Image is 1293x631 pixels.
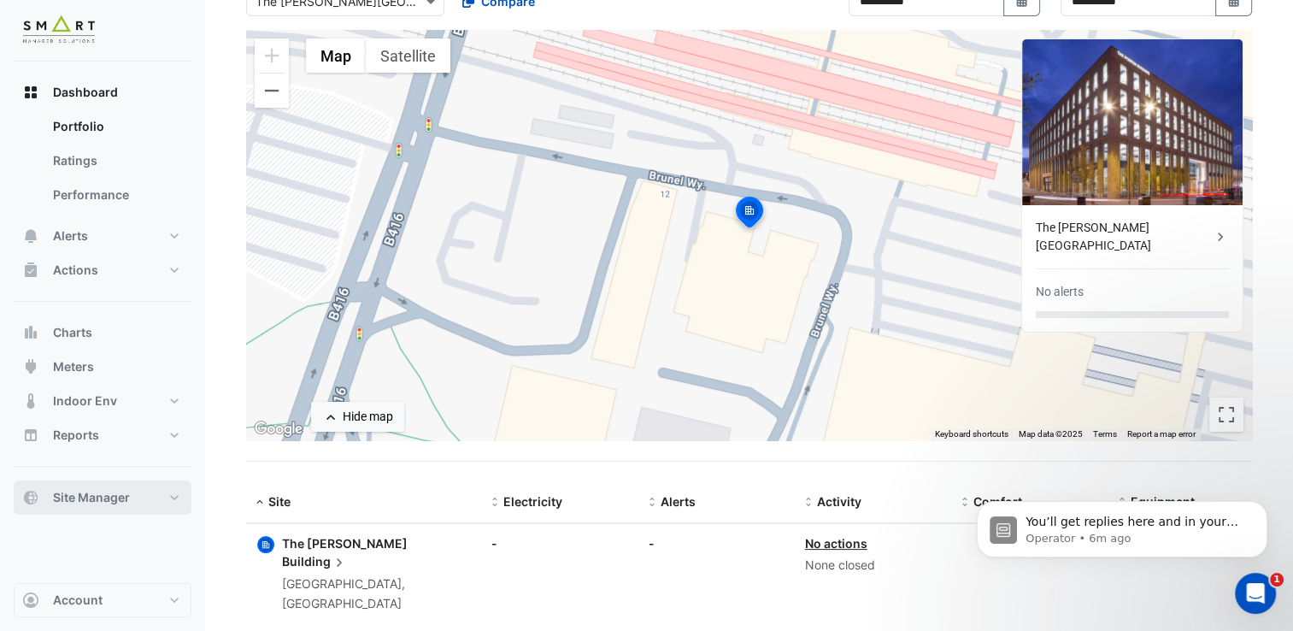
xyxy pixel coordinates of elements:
[14,315,191,350] button: Charts
[1209,398,1243,432] button: Toggle fullscreen view
[237,454,262,488] span: 😞
[39,178,191,212] a: Performance
[250,418,307,440] img: Google
[546,7,577,38] div: Close
[14,75,191,109] button: Dashboard
[14,109,191,219] div: Dashboard
[731,194,768,235] img: site-pin-selected.svg
[805,536,867,551] a: No actions
[22,84,39,101] app-icon: Dashboard
[53,227,88,245] span: Alerts
[53,427,99,444] span: Reports
[53,392,117,410] span: Indoor Env
[22,427,39,444] app-icon: Reports
[817,494,861,509] span: Activity
[1036,283,1084,301] div: No alerts
[282,575,471,614] div: [GEOGRAPHIC_DATA], [GEOGRAPHIC_DATA]
[14,219,191,253] button: Alerts
[1235,573,1276,614] iframe: Intercom live chat
[21,437,567,456] div: Did this answer your question?
[935,428,1008,440] button: Keyboard shortcuts
[53,358,94,375] span: Meters
[503,494,562,509] span: Electricity
[268,494,291,509] span: Site
[306,38,366,73] button: Show street map
[282,552,348,571] span: Building
[1270,573,1284,587] span: 1
[21,14,97,48] img: Company Logo
[22,392,39,410] app-icon: Indoor Env
[14,253,191,287] button: Actions
[1127,429,1196,439] a: Report a map error
[514,7,546,39] button: Collapse window
[226,510,362,523] a: Open in help center
[53,84,118,101] span: Dashboard
[14,583,191,617] button: Account
[343,408,393,426] div: Hide map
[491,534,627,552] div: -
[53,489,130,506] span: Site Manager
[22,489,39,506] app-icon: Site Manager
[255,38,289,73] button: Zoom in
[282,536,408,551] span: The [PERSON_NAME]
[22,227,39,245] app-icon: Alerts
[39,144,191,178] a: Ratings
[326,454,350,488] span: 😃
[11,7,44,39] button: go back
[227,454,272,488] span: disappointed reaction
[255,74,289,108] button: Zoom out
[951,465,1293,585] iframe: Intercom notifications message
[805,556,941,575] div: None closed
[1022,39,1243,205] img: The Porter Building
[316,454,361,488] span: smiley reaction
[660,494,695,509] span: Alerts
[14,350,191,384] button: Meters
[250,418,307,440] a: Open this area in Google Maps (opens a new window)
[281,454,306,488] span: 😐
[1093,429,1117,439] a: Terms (opens in new tab)
[648,534,784,552] div: -
[311,402,404,432] button: Hide map
[14,418,191,452] button: Reports
[22,262,39,279] app-icon: Actions
[22,324,39,341] app-icon: Charts
[53,324,92,341] span: Charts
[53,262,98,279] span: Actions
[1036,219,1212,255] div: The [PERSON_NAME][GEOGRAPHIC_DATA]
[366,38,450,73] button: Show satellite imagery
[272,454,316,488] span: neutral face reaction
[1019,429,1083,439] span: Map data ©2025
[22,358,39,375] app-icon: Meters
[14,481,191,515] button: Site Manager
[39,109,191,144] a: Portfolio
[14,384,191,418] button: Indoor Env
[53,592,103,609] span: Account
